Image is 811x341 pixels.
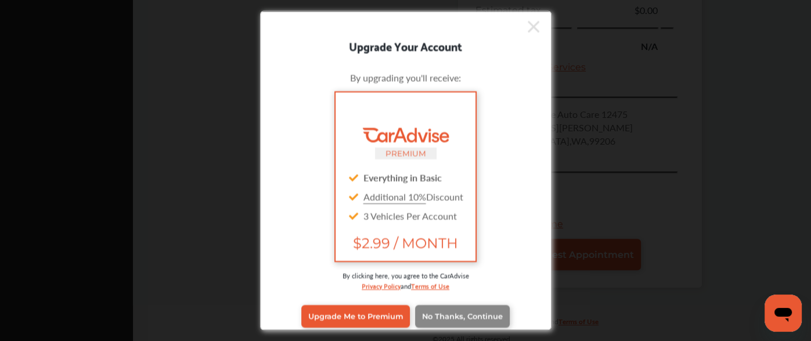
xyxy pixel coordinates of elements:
div: By clicking here, you agree to the CarAdvise and [278,270,534,302]
u: Additional 10% [363,189,426,203]
span: Discount [363,189,463,203]
a: Terms of Use [411,279,449,290]
div: 3 Vehicles Per Account [345,206,466,225]
span: Upgrade Me to Premium [308,312,403,321]
span: $2.99 / MONTH [345,234,466,251]
a: Upgrade Me to Premium [301,305,410,327]
div: Upgrade Your Account [261,36,551,55]
small: PREMIUM [385,148,426,157]
span: No Thanks, Continue [422,312,503,321]
a: Privacy Policy [362,279,401,290]
iframe: Button to launch messaging window [765,295,802,332]
strong: Everything in Basic [363,170,442,184]
div: By upgrading you'll receive: [278,70,534,84]
a: No Thanks, Continue [415,305,510,327]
